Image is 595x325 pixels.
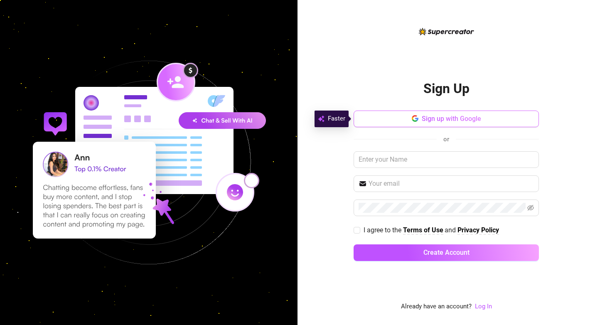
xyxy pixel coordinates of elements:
[443,135,449,143] span: or
[423,249,470,256] span: Create Account
[318,114,325,124] img: svg%3e
[369,179,534,189] input: Your email
[457,226,499,235] a: Privacy Policy
[457,226,499,234] strong: Privacy Policy
[5,19,293,306] img: signup-background-D0MIrEPF.svg
[401,302,472,312] span: Already have an account?
[354,151,539,168] input: Enter your Name
[475,302,492,312] a: Log In
[422,115,481,123] span: Sign up with Google
[419,28,474,35] img: logo-BBDzfeDw.svg
[364,226,403,234] span: I agree to the
[403,226,443,234] strong: Terms of Use
[354,111,539,127] button: Sign up with Google
[403,226,443,235] a: Terms of Use
[445,226,457,234] span: and
[423,80,470,97] h2: Sign Up
[527,204,534,211] span: eye-invisible
[475,303,492,310] a: Log In
[354,244,539,261] button: Create Account
[328,114,345,124] span: Faster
